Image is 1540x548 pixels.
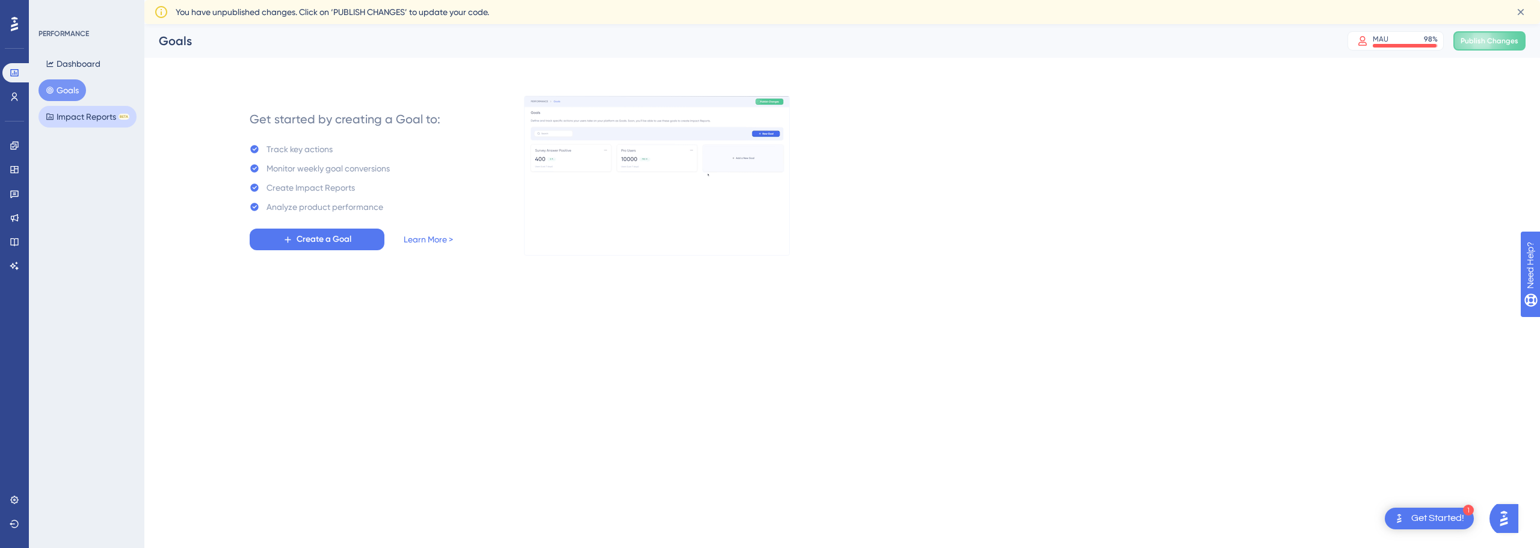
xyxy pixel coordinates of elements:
[1489,500,1526,537] iframe: UserGuiding AI Assistant Launcher
[297,232,351,247] span: Create a Goal
[1453,31,1526,51] button: Publish Changes
[1411,512,1464,525] div: Get Started!
[1373,34,1388,44] div: MAU
[404,232,453,247] a: Learn More >
[1385,508,1474,529] div: Open Get Started! checklist, remaining modules: 1
[250,229,384,250] button: Create a Goal
[266,200,383,214] div: Analyze product performance
[159,32,1317,49] div: Goals
[1392,511,1406,526] img: launcher-image-alternative-text
[1463,505,1474,516] div: 1
[38,79,86,101] button: Goals
[176,5,489,19] span: You have unpublished changes. Click on ‘PUBLISH CHANGES’ to update your code.
[1461,36,1518,46] span: Publish Changes
[266,180,355,195] div: Create Impact Reports
[524,96,790,256] img: 4ba7ac607e596fd2f9ec34f7978dce69.gif
[1424,34,1438,44] div: 98 %
[119,114,129,120] div: BETA
[266,161,390,176] div: Monitor weekly goal conversions
[28,3,75,17] span: Need Help?
[38,53,108,75] button: Dashboard
[38,106,137,128] button: Impact ReportsBETA
[250,111,440,128] div: Get started by creating a Goal to:
[38,29,89,38] div: PERFORMANCE
[266,142,333,156] div: Track key actions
